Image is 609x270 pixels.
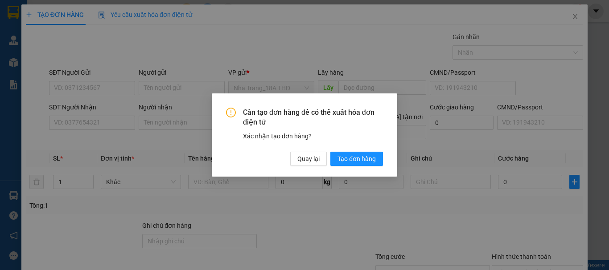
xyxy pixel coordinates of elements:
button: Tạo đơn hàng [330,152,383,166]
span: Tạo đơn hàng [337,154,376,164]
span: exclamation-circle [226,108,236,117]
span: Cần tạo đơn hàng để có thể xuất hóa đơn điện tử [243,108,383,128]
div: Xác nhận tạo đơn hàng? [243,131,383,141]
span: Quay lại [297,154,320,164]
button: Quay lại [290,152,327,166]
